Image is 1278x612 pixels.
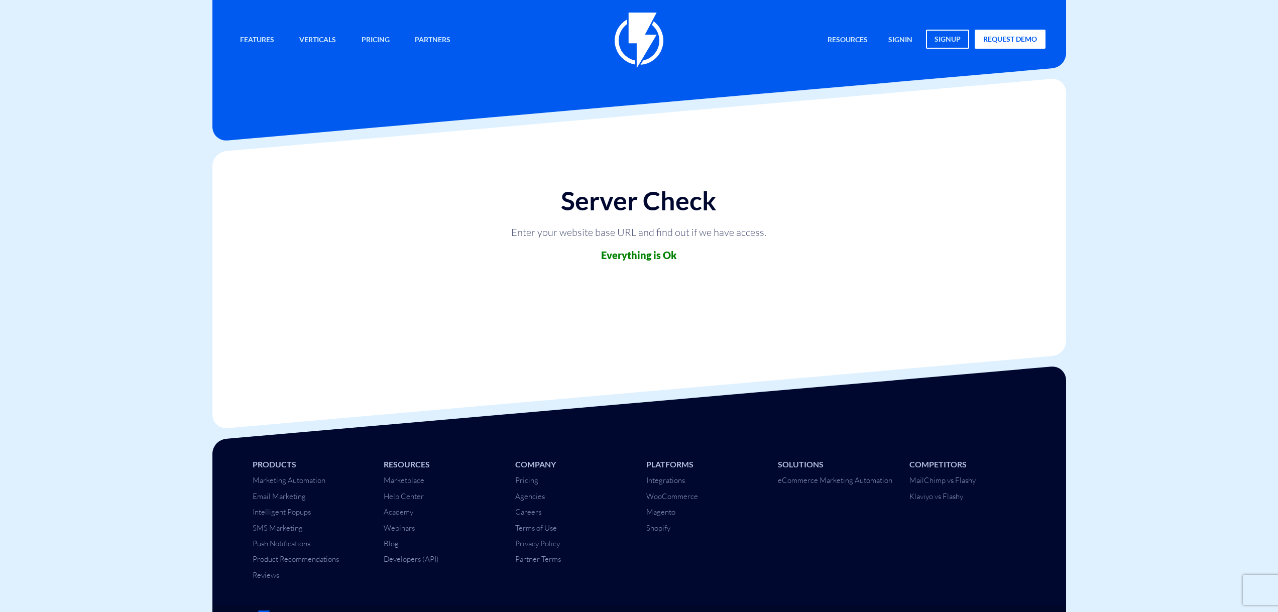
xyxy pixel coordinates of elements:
[384,554,439,564] a: Developers (API)
[778,459,894,470] li: Solutions
[384,459,500,470] li: Resources
[646,523,670,533] a: Shopify
[253,459,369,470] li: Products
[778,475,892,485] a: eCommerce Marketing Automation
[909,459,1026,470] li: Competitors
[253,539,310,548] a: Push Notifications
[407,250,871,261] h3: Everything is Ok
[646,492,698,501] a: WooCommerce
[926,30,969,49] a: signup
[646,475,685,485] a: Integrations
[515,492,545,501] a: Agencies
[292,30,343,51] a: Verticals
[253,570,279,580] a: Reviews
[515,523,557,533] a: Terms of Use
[253,523,303,533] a: SMS Marketing
[975,30,1045,49] a: request demo
[515,539,560,548] a: Privacy Policy
[384,492,424,501] a: Help Center
[515,554,561,564] a: Partner Terms
[384,539,399,548] a: Blog
[515,475,538,485] a: Pricing
[909,492,963,501] a: Klaviyo vs Flashy
[233,30,282,51] a: Features
[407,186,871,215] h1: Server Check
[384,475,424,485] a: Marketplace
[646,459,763,470] li: Platforms
[354,30,397,51] a: Pricing
[253,475,325,485] a: Marketing Automation
[515,507,541,517] a: Careers
[384,507,413,517] a: Academy
[384,523,415,533] a: Webinars
[515,459,632,470] li: Company
[253,554,339,564] a: Product Recommendations
[820,30,875,51] a: Resources
[407,30,458,51] a: Partners
[253,507,311,517] a: Intelligent Popups
[646,507,675,517] a: Magento
[488,225,789,239] p: Enter your website base URL and find out if we have access.
[909,475,976,485] a: MailChimp vs Flashy
[253,492,306,501] a: Email Marketing
[881,30,920,51] a: signin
